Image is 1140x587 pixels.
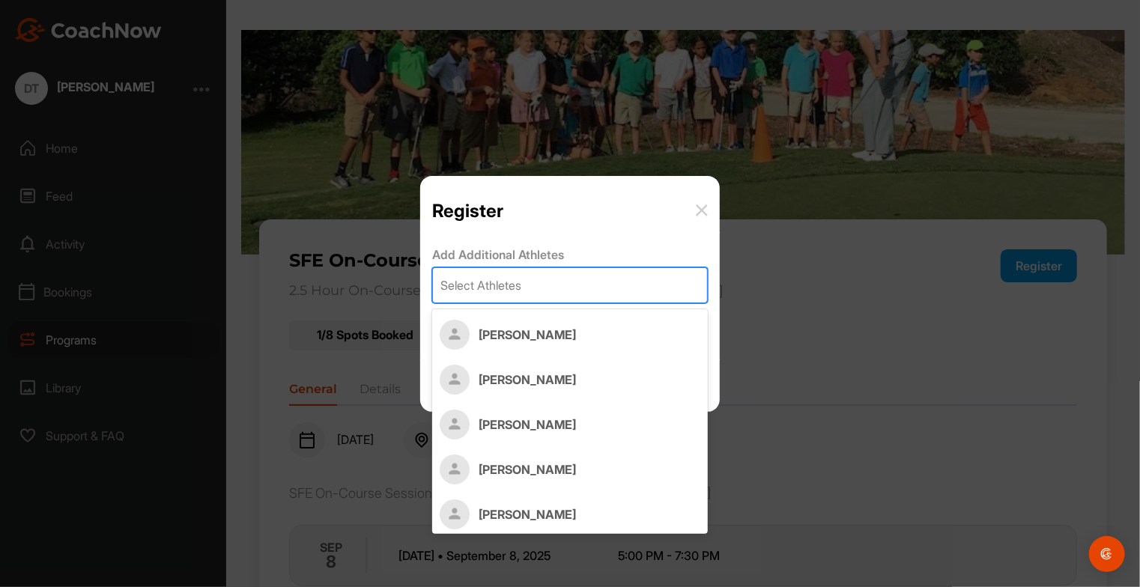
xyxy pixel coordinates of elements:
span: Add Additional Athletes [432,247,564,263]
p: [PERSON_NAME] [479,372,700,387]
img: envelope [696,204,708,216]
p: [PERSON_NAME] [479,462,700,477]
div: Open Intercom Messenger [1089,536,1125,572]
p: [PERSON_NAME] [479,327,700,342]
img: Profile picture [440,320,470,350]
img: Profile picture [440,499,470,529]
img: Profile picture [440,410,470,440]
img: Profile picture [440,454,470,484]
img: Profile picture [440,365,470,395]
p: Register [432,200,503,222]
div: Select Athletes [440,276,521,294]
p: [PERSON_NAME] [479,507,700,522]
p: [PERSON_NAME] [479,417,700,432]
